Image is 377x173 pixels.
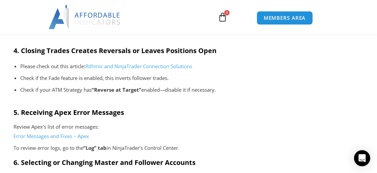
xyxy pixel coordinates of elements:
a: MEMBERS AREA [257,11,313,25]
strong: 5. Receiving Apex Error Messages [13,108,124,117]
a: 0 [208,7,237,27]
p: Please check out this article: [20,62,357,71]
p: Check if the Fade feature is enabled, this inverts follower trades. [20,74,357,83]
span: 0 [224,10,230,15]
strong: “Log” tab [83,144,107,151]
a: Rithmic and NinjaTrader Connection Solutions [85,63,192,70]
div: Open Intercom Messenger [354,150,370,166]
p: To review error logs, go to the in NinjaTrader’s Control Center. [13,143,364,153]
strong: 4. Closing Trades Creates Reversals or Leaves Positions Open [13,46,216,55]
strong: 6. Selecting or Changing Master and Follower Accounts [13,158,196,167]
img: LogoAI | Affordable Indicators – NinjaTrader [49,5,121,29]
p: Review Apex’s list of error messages: [13,122,364,141]
p: Check if your ATM Strategy has enabled—disable it if necessary. [20,85,357,95]
a: Error Messages and Fixes – Apex [13,133,89,139]
strong: “Reverse at Target” [92,86,141,93]
span: MEMBERS AREA [264,15,306,20]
